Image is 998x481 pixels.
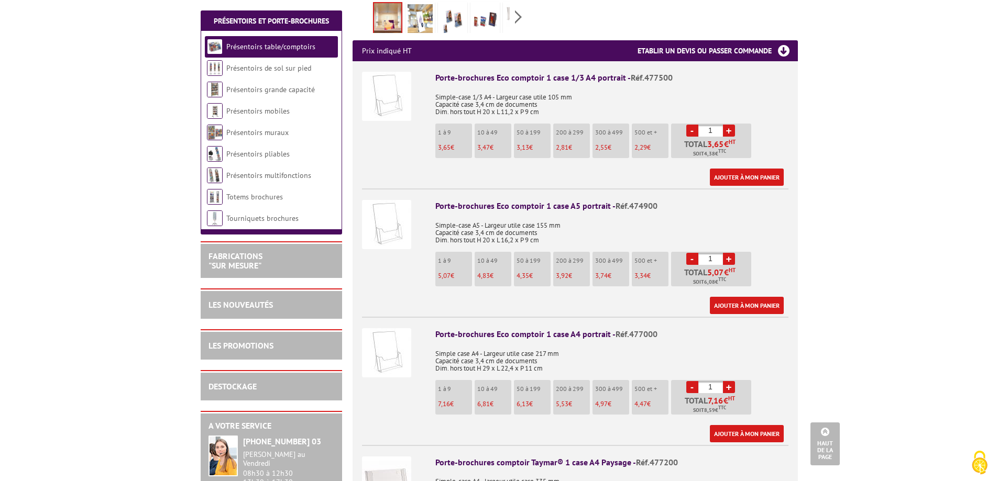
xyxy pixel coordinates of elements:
[517,272,551,279] p: €
[362,40,412,61] p: Prix indiqué HT
[517,143,529,152] span: 3,13
[477,399,490,408] span: 6,81
[556,143,568,152] span: 2,81
[517,129,551,136] p: 50 à 199
[207,210,223,226] img: Tourniquets brochures
[438,400,472,408] p: €
[636,457,678,467] span: Réf.477200
[634,144,668,151] p: €
[440,4,465,37] img: presentoirs_comptoirs_477500_1.jpg
[209,251,262,271] a: FABRICATIONS"Sur Mesure"
[438,271,451,280] span: 5,07
[435,456,788,468] div: Porte-brochures comptoir Taymar® 1 case A4 Paysage -
[226,128,289,137] a: Présentoirs muraux
[517,271,529,280] span: 4,35
[477,257,511,264] p: 10 à 49
[634,272,668,279] p: €
[207,60,223,76] img: Présentoirs de sol sur pied
[226,149,290,159] a: Présentoirs pliables
[724,268,729,276] span: €
[634,257,668,264] p: 500 et +
[710,169,784,186] a: Ajouter à mon panier
[362,200,411,249] img: Porte-brochures Eco comptoir 1 case A5 portrait
[638,40,798,61] h3: Etablir un devis ou passer commande
[718,148,726,154] sup: TTC
[616,200,657,211] span: Réf.474900
[693,278,726,286] span: Soit €
[209,421,334,431] h2: A votre service
[477,385,511,393] p: 10 à 49
[374,3,401,36] img: presentoir_porte_brochures_flyers_comptoir_1case_a4_a5_13a_transparent__taymar_477500_474900_4770...
[595,385,629,393] p: 300 à 499
[556,272,590,279] p: €
[728,395,735,402] sup: HT
[710,297,784,314] a: Ajouter à mon panier
[729,266,736,274] sup: HT
[595,144,629,151] p: €
[435,86,788,116] p: Simple-case 1/3 A4 - Largeur case utile 105 mm Capacité case 3,4 cm de documents Dim. hors tout H...
[207,82,223,97] img: Présentoirs grande capacité
[556,144,590,151] p: €
[438,399,450,408] span: 7,16
[435,328,788,340] div: Porte-brochures Eco comptoir 1 case A4 portrait -
[723,125,735,137] a: +
[556,257,590,264] p: 200 à 299
[708,396,723,405] span: 7,16
[595,400,629,408] p: €
[473,4,498,37] img: presentoirs_comptoirs_620146.jpg
[207,146,223,162] img: Présentoirs pliables
[207,103,223,119] img: Présentoirs mobiles
[556,271,568,280] span: 3,92
[634,129,668,136] p: 500 et +
[693,406,726,415] span: Soit €
[723,396,728,405] span: €
[207,167,223,183] img: Présentoirs multifonctions
[438,129,472,136] p: 1 à 9
[961,445,998,481] button: Cookies (fenêtre modale)
[207,189,223,205] img: Totems brochures
[724,140,729,148] span: €
[438,143,451,152] span: 3,65
[477,144,511,151] p: €
[226,171,311,180] a: Présentoirs multifonctions
[209,299,273,310] a: LES NOUVEAUTÉS
[438,385,472,393] p: 1 à 9
[517,385,551,393] p: 50 à 199
[729,138,736,146] sup: HT
[704,150,715,158] span: 4,38
[435,343,788,372] p: Simple case A4 - Largeur utile case 217 mm Capacité case 3,4 cm de documents Dim. hors tout H 29 ...
[435,72,788,84] div: Porte-brochures Eco comptoir 1 case 1/3 A4 portrait -
[517,399,529,408] span: 6,13
[209,435,238,476] img: widget-service.jpg
[718,276,726,282] sup: TTC
[686,381,698,393] a: -
[556,399,568,408] span: 5,53
[209,381,257,391] a: DESTOCKAGE
[556,400,590,408] p: €
[810,422,840,465] a: Haut de la page
[707,268,724,276] span: 5,07
[704,278,715,286] span: 6,08
[362,328,411,377] img: Porte-brochures Eco comptoir 1 case A4 portrait
[226,192,283,202] a: Totems brochures
[226,85,315,94] a: Présentoirs grande capacité
[226,42,315,51] a: Présentoirs table/comptoirs
[595,271,608,280] span: 3,74
[513,8,523,26] span: Next
[718,405,726,410] sup: TTC
[674,268,751,286] p: Total
[477,129,511,136] p: 10 à 49
[477,272,511,279] p: €
[505,4,530,37] img: porte_brochures_comptoir_paysage_taymar.jpg
[243,436,321,446] strong: [PHONE_NUMBER] 03
[226,106,290,116] a: Présentoirs mobiles
[408,4,433,37] img: porte_brochures_eco_comptoir_1case_a4_a5_13a4_portrait__477500_474900_477000_mise_en_scene.jpg
[634,385,668,393] p: 500 et +
[686,125,698,137] a: -
[595,129,629,136] p: 300 à 499
[634,400,668,408] p: €
[631,72,673,83] span: Réf.477500
[595,399,608,408] span: 4,97
[674,140,751,158] p: Total
[674,396,751,415] p: Total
